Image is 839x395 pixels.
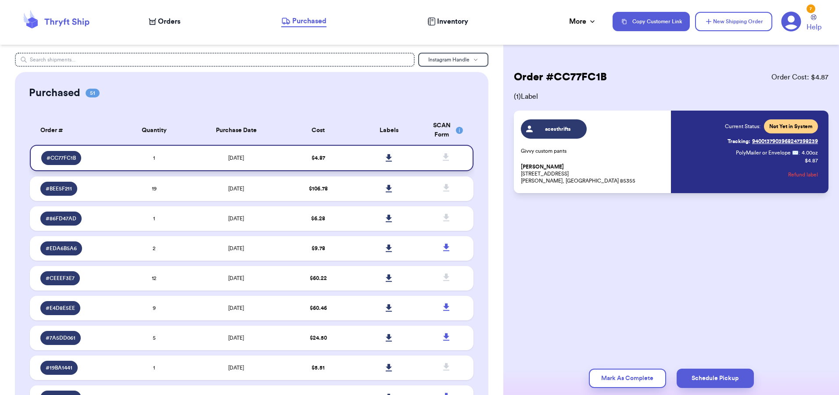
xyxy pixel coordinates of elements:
th: Quantity [118,116,190,145]
th: Labels [354,116,425,145]
span: # BEE5F211 [46,185,72,192]
span: 51 [86,89,100,97]
span: 1 [153,365,155,370]
a: Orders [149,16,180,27]
span: Help [807,22,821,32]
a: Help [807,14,821,32]
span: 19 [152,186,157,191]
span: # 7A5DD061 [46,334,75,341]
span: acesthrifts [537,126,579,133]
th: Order # [30,116,118,145]
button: Mark As Complete [589,369,666,388]
span: $ 60.46 [310,305,327,311]
p: Givvy custom pants [521,147,666,154]
span: 12 [152,276,156,281]
p: $4.87 [805,157,818,164]
span: [DATE] [228,216,244,221]
span: Orders [158,16,180,27]
a: 7 [781,11,801,32]
span: # EDA6B5A6 [46,245,77,252]
span: [DATE] [228,155,244,161]
a: Inventory [427,16,468,27]
span: [PERSON_NAME] [521,164,564,170]
span: 5 [153,335,156,341]
div: 7 [807,4,815,13]
span: $ 4.87 [312,155,325,161]
span: ( 1 ) Label [514,91,828,102]
span: # CC77FC1B [47,154,76,162]
span: Tracking: [728,138,750,145]
span: [DATE] [228,276,244,281]
span: $ 24.50 [310,335,327,341]
span: 1 [153,155,155,161]
span: 2 [153,246,155,251]
span: # 19BA1441 [46,364,72,371]
button: Copy Customer Link [613,12,690,31]
a: Purchased [281,16,326,27]
span: : [799,149,800,156]
span: 4.00 oz [802,149,818,156]
span: [DATE] [228,186,244,191]
h2: Purchased [29,86,80,100]
button: New Shipping Order [695,12,772,31]
span: [DATE] [228,335,244,341]
th: Cost [283,116,354,145]
a: Tracking:9400137903968247398239 [728,134,818,148]
span: Instagram Handle [428,57,470,62]
span: Purchased [292,16,326,26]
span: 1 [153,216,155,221]
div: More [569,16,597,27]
button: Instagram Handle [418,53,488,67]
h2: Order # CC77FC1B [514,70,607,84]
span: 9 [153,305,156,311]
span: Current Status: [725,123,760,130]
span: $ 9.78 [312,246,325,251]
span: Order Cost: $ 4.87 [771,72,828,83]
span: $ 60.22 [310,276,327,281]
input: Search shipments... [15,53,414,67]
span: PolyMailer or Envelope ✉️ [736,150,799,155]
span: # 86FD47AD [46,215,76,222]
span: # CEEEF3E7 [46,275,75,282]
span: $ 6.28 [311,216,325,221]
p: [STREET_ADDRESS] [PERSON_NAME], [GEOGRAPHIC_DATA] 85355 [521,163,666,184]
span: Not Yet in System [769,123,813,130]
th: Purchase Date [190,116,283,145]
span: [DATE] [228,246,244,251]
span: [DATE] [228,365,244,370]
span: [DATE] [228,305,244,311]
span: $ 5.51 [312,365,325,370]
button: Refund label [788,165,818,184]
span: Inventory [437,16,468,27]
span: # E4D8E5EE [46,305,75,312]
div: SCAN Form [430,121,463,140]
button: Schedule Pickup [677,369,754,388]
span: $ 106.78 [309,186,328,191]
